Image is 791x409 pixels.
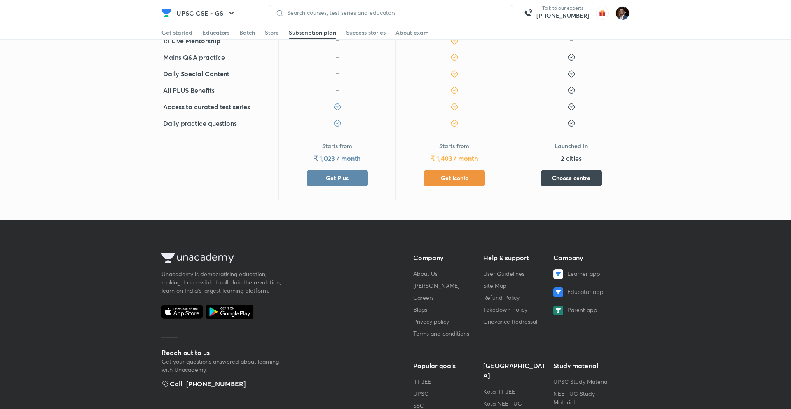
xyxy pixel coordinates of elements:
[596,7,609,20] img: avatar
[483,388,515,395] a: Kota IIT JEE
[431,153,478,163] h5: ₹ 1,403 / month
[413,282,459,289] a: [PERSON_NAME]
[553,287,563,297] img: Educator app
[413,329,469,337] a: Terms and conditions
[536,5,589,12] p: Talk to our experts
[553,287,617,297] a: Educator app
[333,70,342,78] img: icon
[520,5,536,21] img: call-us
[553,253,617,263] h5: Company
[413,306,427,313] a: Blogs
[615,6,630,20] img: Amber Nigam
[161,8,171,18] img: Company Logo
[171,5,241,21] button: UPSC CSE - GS
[483,317,537,325] a: Grievance Redressal
[346,26,386,39] a: Success stories
[326,174,349,182] span: Get Plus
[552,174,590,182] span: Choose centre
[163,36,220,46] h5: 1:1 Live Mentorship
[439,142,469,150] p: Starts from
[413,378,431,385] a: IIT JEE
[202,26,229,39] a: Educators
[322,142,352,150] p: Starts from
[163,69,229,79] h5: Daily Special Content
[395,26,429,39] a: About exam
[161,348,285,357] h5: Reach out to us
[239,26,255,39] a: Batch
[314,153,361,163] h5: ₹ 1,023 / month
[161,26,192,39] a: Get started
[161,379,182,389] h5: Call
[413,253,477,263] h5: Company
[483,400,522,407] a: Kota NEET UG
[161,28,192,37] div: Get started
[553,306,563,315] img: Parent app
[553,306,617,315] a: Parent app
[483,306,527,313] a: Takedown Policy
[239,28,255,37] div: Batch
[289,26,336,39] a: Subscription plan
[186,379,246,389] div: [PHONE_NUMBER]
[555,142,588,150] p: Launched in
[333,37,342,45] img: icon
[265,26,279,39] a: Store
[284,9,506,16] input: Search courses, test series and educators
[553,378,608,385] a: UPSC Study Material
[163,85,215,95] h5: All PLUS Benefits
[536,12,589,20] a: [PHONE_NUMBER]
[413,390,428,397] a: UPSC
[483,270,524,277] a: User Guidelines
[413,361,477,371] h5: Popular goals
[553,361,617,371] h5: Study material
[441,174,468,182] span: Get Iconic
[561,153,582,163] h5: 2 cities
[333,53,342,61] img: icon
[483,361,547,381] h5: [GEOGRAPHIC_DATA]
[161,357,285,374] p: Get your questions answered about learning with Unacademy.
[395,28,429,37] div: About exam
[161,253,234,263] img: Unacademy Logo
[289,28,336,37] div: Subscription plan
[413,317,449,325] a: Privacy policy
[265,28,279,37] div: Store
[567,37,576,45] img: icon
[163,52,225,62] h5: Mains Q&A practice
[553,269,617,279] a: Learner app
[163,118,237,128] h5: Daily practice questions
[307,170,368,186] button: Get Plus
[161,379,285,389] a: Call[PHONE_NUMBER]
[163,102,250,112] h5: Access to curated test series
[424,170,485,186] button: Get Iconic
[346,28,386,37] div: Success stories
[483,294,520,301] a: Refund Policy
[413,294,434,301] a: Careers
[483,282,507,289] a: Site Map
[541,170,602,186] button: Choose centre
[483,253,547,263] h5: Help & support
[333,86,342,94] img: icon
[553,390,595,406] a: NEET UG Study Material
[553,269,563,279] img: Learner app
[413,270,438,277] a: About Us
[161,270,285,295] div: Unacademy is democratising education, making it accessible to all. Join the revolution, learn on ...
[202,28,229,37] div: Educators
